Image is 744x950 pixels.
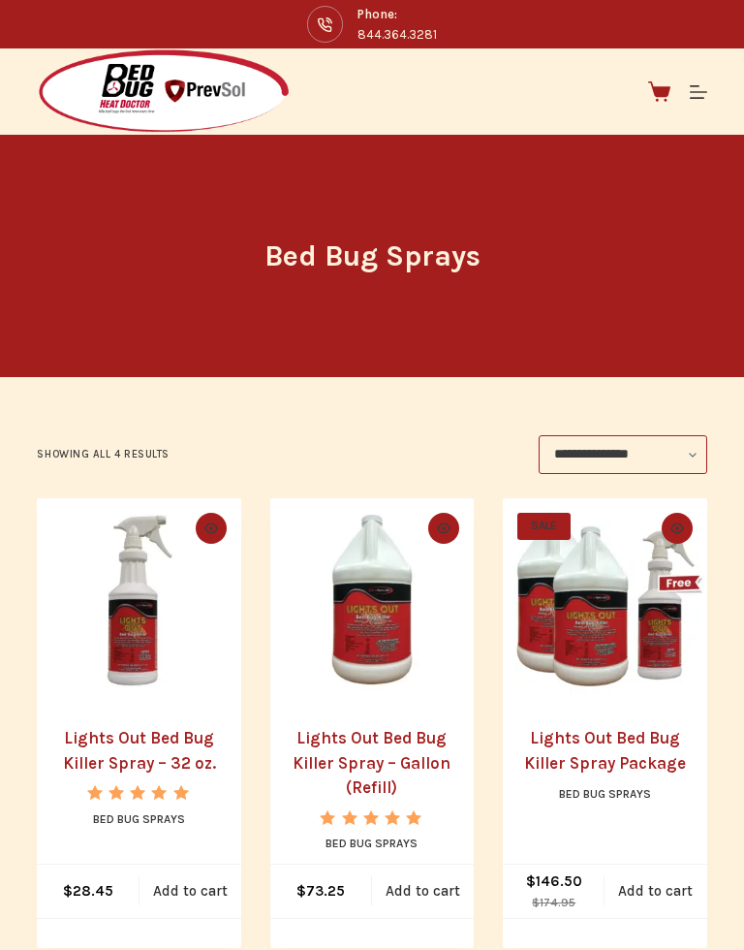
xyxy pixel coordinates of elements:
[270,498,474,702] picture: lights-out-gallon
[503,498,706,702] img: Lights Out Bed Bug Spray Package with two gallons and one 32 oz
[604,865,706,918] a: Add to cart: “Lights Out Bed Bug Killer Spray Package”
[270,498,474,702] img: Lights Out Bed Bug Killer Spray - Gallon (Refill)
[37,498,240,702] img: Lights Out Bed Bug Killer Spray - 32 oz.
[503,498,706,702] a: Lights Out Bed Bug Killer Spray Package
[37,235,706,278] h1: Bed Bug Sprays
[372,865,474,918] a: Add to cart: “Lights Out Bed Bug Killer Spray - Gallon (Refill)”
[559,787,651,801] a: Bed Bug Sprays
[63,882,113,900] bdi: 28.45
[526,872,582,890] bdi: 146.50
[320,810,423,825] div: Rated 5.00 out of 5
[293,728,450,797] a: Lights Out Bed Bug Killer Spray – Gallon (Refill)
[63,882,73,900] span: $
[503,498,706,702] picture: LightsOutPackage
[37,498,240,702] picture: lights-out-qt-sprayer
[139,865,241,918] a: Add to cart: “Lights Out Bed Bug Killer Spray - 32 oz.”
[532,896,540,909] span: $
[357,4,437,24] span: Phone:
[526,872,536,890] span: $
[63,728,216,773] a: Lights Out Bed Bug Killer Spray – 32 oz.
[296,882,345,900] bdi: 73.25
[532,896,575,909] bdi: 174.95
[662,513,693,544] button: Quick view toggle
[93,812,185,826] a: Bed Bug Sprays
[539,435,707,474] select: Shop order
[428,513,459,544] button: Quick view toggle
[87,785,191,800] div: Rated 5.00 out of 5
[357,27,437,42] a: 844.364.3281
[37,48,291,135] img: Prevsol/Bed Bug Heat Doctor
[325,837,418,850] a: Bed Bug Sprays
[196,513,227,544] button: Quick view toggle
[524,728,686,773] a: Lights Out Bed Bug Killer Spray Package
[37,446,170,463] p: Showing all 4 results
[296,882,306,900] span: $
[690,83,707,101] button: Menu
[87,785,191,844] span: Rated out of 5
[517,513,571,540] span: SALE
[320,810,423,870] span: Rated out of 5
